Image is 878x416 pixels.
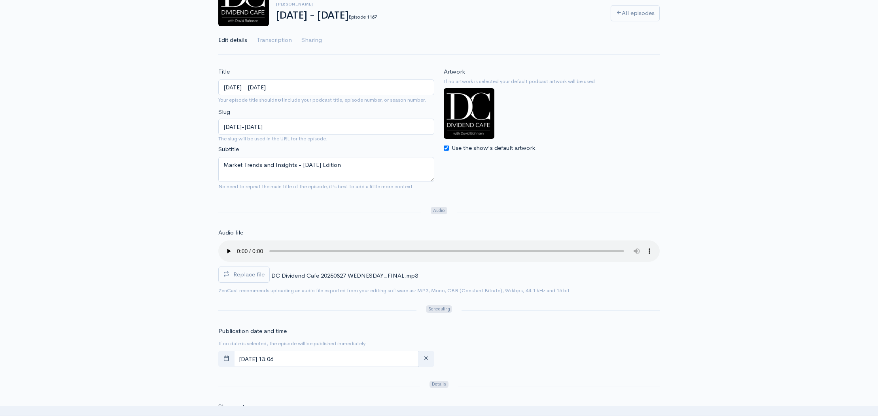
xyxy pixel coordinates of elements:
span: Details [430,381,448,388]
span: Audio [431,207,447,214]
label: Slug [218,108,230,117]
h6: [PERSON_NAME] [276,2,601,6]
button: clear [418,351,434,367]
span: DC Dividend Cafe 20250827 WEDNESDAY_FINAL.mp3 [271,272,418,279]
label: Artwork [444,67,465,76]
span: Replace file [233,270,265,278]
small: If no date is selected, the episode will be published immediately. [218,340,367,347]
button: toggle [218,351,235,367]
strong: not [274,96,284,103]
small: No need to repeat the main title of the episode, it's best to add a little more context. [218,183,414,190]
input: What is the episode's title? [218,79,434,96]
small: The slug will be used in the URL for the episode. [218,135,434,143]
label: Show notes [218,402,250,411]
small: Your episode title should include your podcast title, episode number, or season number. [218,96,426,103]
small: Episode 1167 [348,13,377,20]
a: Edit details [218,26,247,55]
a: All episodes [611,5,660,21]
label: Audio file [218,228,243,237]
label: Publication date and time [218,327,287,336]
textarea: Market Trends and Insights - [DATE] Edition [218,157,434,182]
input: title-of-episode [218,119,434,135]
span: Scheduling [426,305,452,313]
a: Transcription [257,26,292,55]
label: Subtitle [218,145,239,154]
small: ZenCast recommends uploading an audio file exported from your editing software as: MP3, Mono, CBR... [218,287,570,294]
a: Sharing [301,26,322,55]
small: If no artwork is selected your default podcast artwork will be used [444,78,660,85]
label: Title [218,67,230,76]
label: Use the show's default artwork. [452,144,537,153]
h1: [DATE] - [DATE] [276,10,601,21]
